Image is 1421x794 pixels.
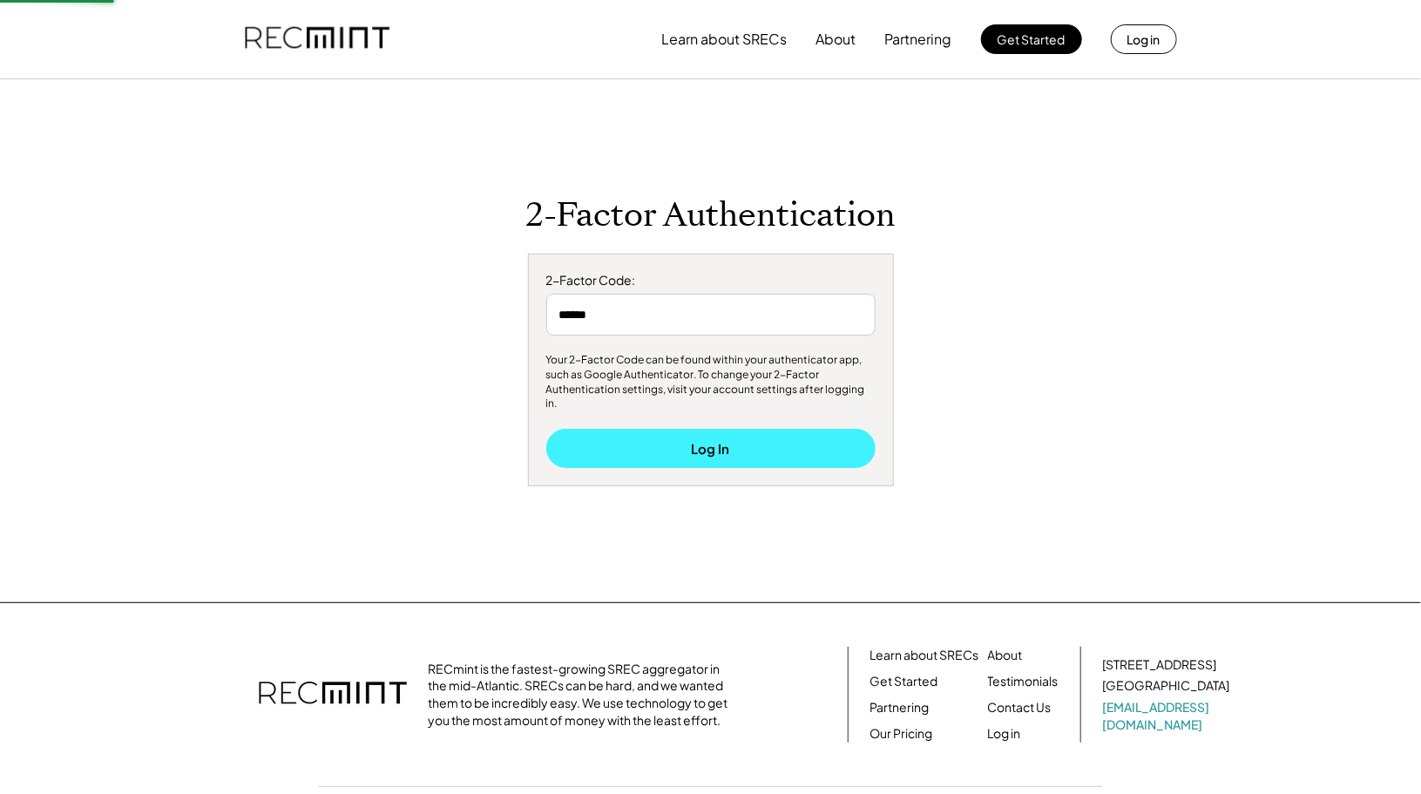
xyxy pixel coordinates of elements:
h1: 2-Factor Authentication [525,195,896,236]
button: About [816,22,856,57]
a: Our Pricing [870,725,933,743]
div: 2-Factor Code: [546,272,876,289]
div: RECmint is the fastest-growing SREC aggregator in the mid-Atlantic. SRECs can be hard, and we wan... [429,661,738,729]
div: [GEOGRAPHIC_DATA] [1103,677,1230,695]
a: Get Started [870,673,938,690]
button: Log in [1111,24,1177,54]
img: recmint-logotype%403x.png [245,10,389,69]
a: Testimonials [988,673,1059,690]
a: Partnering [870,699,930,716]
div: Your 2-Factor Code can be found within your authenticator app, such as Google Authenticator. To c... [546,353,876,411]
button: Learn about SRECs [662,22,788,57]
a: Learn about SRECs [870,647,979,664]
button: Partnering [885,22,952,57]
button: Get Started [981,24,1082,54]
a: Contact Us [988,699,1052,716]
a: [EMAIL_ADDRESS][DOMAIN_NAME] [1103,699,1234,733]
a: Log in [988,725,1021,743]
img: recmint-logotype%403x.png [259,664,407,725]
a: About [988,647,1023,664]
button: Log In [546,429,876,468]
div: [STREET_ADDRESS] [1103,656,1217,674]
